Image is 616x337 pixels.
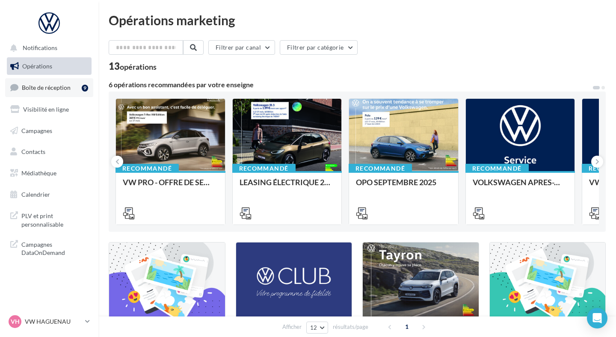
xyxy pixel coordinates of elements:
[21,210,88,228] span: PLV et print personnalisable
[5,57,93,75] a: Opérations
[5,164,93,182] a: Médiathèque
[400,320,414,334] span: 1
[5,186,93,204] a: Calendrier
[21,239,88,257] span: Campagnes DataOnDemand
[21,127,52,134] span: Campagnes
[306,322,328,334] button: 12
[5,101,93,118] a: Visibilité en ligne
[280,40,358,55] button: Filtrer par catégorie
[356,178,451,195] div: OPO SEPTEMBRE 2025
[333,323,368,331] span: résultats/page
[23,106,69,113] span: Visibilité en ligne
[310,324,317,331] span: 12
[120,63,157,71] div: opérations
[5,207,93,232] a: PLV et print personnalisable
[21,191,50,198] span: Calendrier
[240,178,335,195] div: LEASING ÉLECTRIQUE 2025
[5,78,93,97] a: Boîte de réception9
[465,164,529,173] div: Recommandé
[282,323,302,331] span: Afficher
[11,317,20,326] span: VH
[208,40,275,55] button: Filtrer par canal
[349,164,412,173] div: Recommandé
[109,81,592,88] div: 6 opérations recommandées par votre enseigne
[115,164,179,173] div: Recommandé
[22,62,52,70] span: Opérations
[587,308,607,328] div: Open Intercom Messenger
[21,148,45,155] span: Contacts
[109,14,606,27] div: Opérations marketing
[473,178,568,195] div: VOLKSWAGEN APRES-VENTE
[5,143,93,161] a: Contacts
[21,169,56,177] span: Médiathèque
[123,178,218,195] div: VW PRO - OFFRE DE SEPTEMBRE 25
[25,317,82,326] p: VW HAGUENAU
[23,44,57,52] span: Notifications
[109,62,157,71] div: 13
[82,85,88,92] div: 9
[22,84,71,91] span: Boîte de réception
[232,164,296,173] div: Recommandé
[7,313,92,330] a: VH VW HAGUENAU
[5,235,93,260] a: Campagnes DataOnDemand
[5,122,93,140] a: Campagnes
